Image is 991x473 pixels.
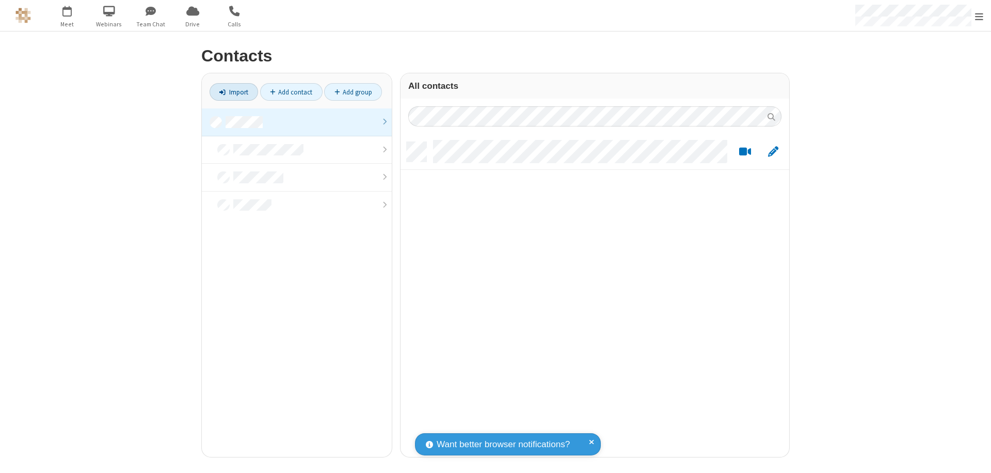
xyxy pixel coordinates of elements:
button: Start a video meeting [735,146,755,159]
a: Add group [324,83,382,101]
h2: Contacts [201,47,790,65]
button: Edit [763,146,783,159]
span: Webinars [90,20,129,29]
span: Drive [173,20,212,29]
div: grid [401,134,789,457]
span: Calls [215,20,254,29]
img: QA Selenium DO NOT DELETE OR CHANGE [15,8,31,23]
a: Add contact [260,83,323,101]
span: Team Chat [132,20,170,29]
h3: All contacts [408,81,781,91]
span: Want better browser notifications? [437,438,570,451]
span: Meet [48,20,87,29]
iframe: Chat [965,446,983,466]
a: Import [210,83,258,101]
